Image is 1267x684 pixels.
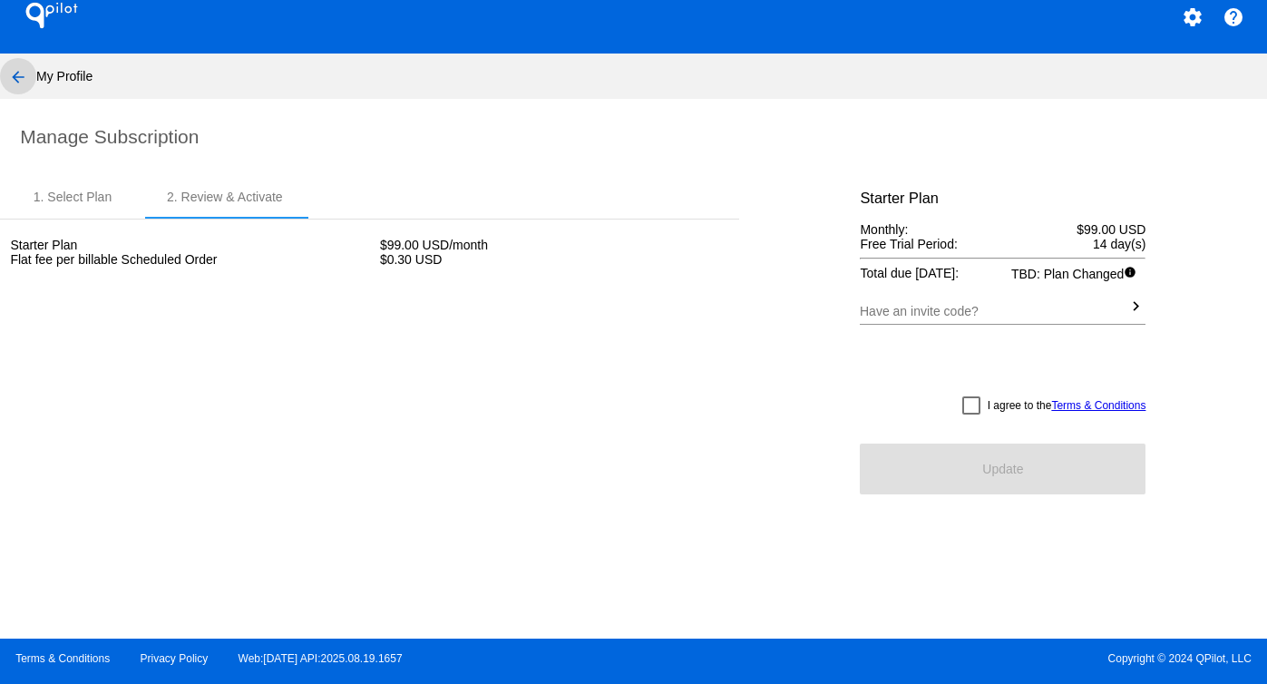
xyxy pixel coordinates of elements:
span: 14 day(s) [1093,237,1145,251]
div: Monthly: [860,222,1145,237]
span: Copyright © 2024 QPilot, LLC [649,652,1252,665]
span: $99.00 USD [1077,222,1145,237]
h3: Starter Plan [860,190,1145,207]
a: Privacy Policy [141,652,209,665]
button: Update [860,444,1145,494]
div: Free Trial Period: [860,237,1145,251]
div: Total due [DATE]: [860,266,1145,280]
mat-icon: info [1124,266,1145,288]
div: $0.30 USD [369,252,738,267]
a: Terms & Conditions [1051,399,1145,412]
span: Update [982,462,1023,476]
span: I agree to the [988,395,1146,416]
div: 1. Select Plan [34,190,112,204]
a: Terms & Conditions [15,652,110,665]
mat-icon: settings [1182,6,1204,28]
mat-icon: help [1223,6,1244,28]
h2: Manage Subscription [20,126,1252,148]
div: 2. Review & Activate [167,190,283,204]
span: TBD: Plan Changed [1011,266,1146,288]
div: $99.00 USD/month [369,238,738,252]
mat-icon: keyboard_arrow_right [1126,296,1145,318]
mat-icon: arrow_back [7,66,29,88]
a: Web:[DATE] API:2025.08.19.1657 [239,652,403,665]
input: Have an invite code? [860,305,1126,319]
